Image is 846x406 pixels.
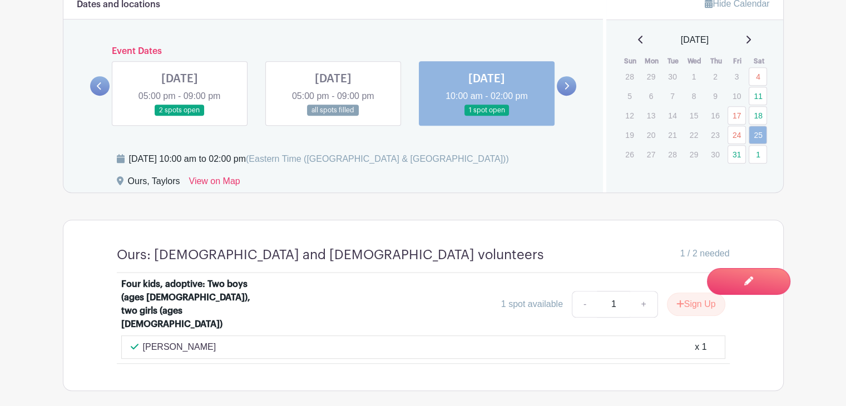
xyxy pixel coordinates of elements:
[728,87,746,105] p: 10
[749,126,767,144] a: 25
[706,107,724,124] p: 16
[620,56,641,67] th: Sun
[642,87,660,105] p: 6
[501,298,563,311] div: 1 spot available
[728,126,746,144] a: 24
[706,146,724,163] p: 30
[189,175,240,192] a: View on Map
[663,126,681,143] p: 21
[749,145,767,164] a: 1
[680,247,730,260] span: 1 / 2 needed
[684,56,706,67] th: Wed
[748,56,770,67] th: Sat
[642,68,660,85] p: 29
[642,107,660,124] p: 13
[727,56,749,67] th: Fri
[685,146,703,163] p: 29
[695,340,706,354] div: x 1
[129,152,509,166] div: [DATE] 10:00 am to 02:00 pm
[642,146,660,163] p: 27
[620,68,639,85] p: 28
[246,154,509,164] span: (Eastern Time ([GEOGRAPHIC_DATA] & [GEOGRAPHIC_DATA]))
[630,291,657,318] a: +
[663,107,681,124] p: 14
[749,67,767,86] a: 4
[663,68,681,85] p: 30
[620,87,639,105] p: 5
[705,56,727,67] th: Thu
[685,126,703,143] p: 22
[572,291,597,318] a: -
[685,87,703,105] p: 8
[728,145,746,164] a: 31
[121,278,259,331] div: Four kids, adoptive: Two boys (ages [DEMOGRAPHIC_DATA]), two girls (ages [DEMOGRAPHIC_DATA])
[728,68,746,85] p: 3
[620,126,639,143] p: 19
[706,68,724,85] p: 2
[663,87,681,105] p: 7
[685,107,703,124] p: 15
[749,106,767,125] a: 18
[667,293,725,316] button: Sign Up
[706,126,724,143] p: 23
[685,68,703,85] p: 1
[749,87,767,105] a: 11
[642,126,660,143] p: 20
[143,340,216,354] p: [PERSON_NAME]
[117,247,544,263] h4: Ours: [DEMOGRAPHIC_DATA] and [DEMOGRAPHIC_DATA] volunteers
[641,56,663,67] th: Mon
[681,33,709,47] span: [DATE]
[662,56,684,67] th: Tue
[128,175,180,192] div: Ours, Taylors
[620,107,639,124] p: 12
[706,87,724,105] p: 9
[728,106,746,125] a: 17
[663,146,681,163] p: 28
[110,46,557,57] h6: Event Dates
[620,146,639,163] p: 26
